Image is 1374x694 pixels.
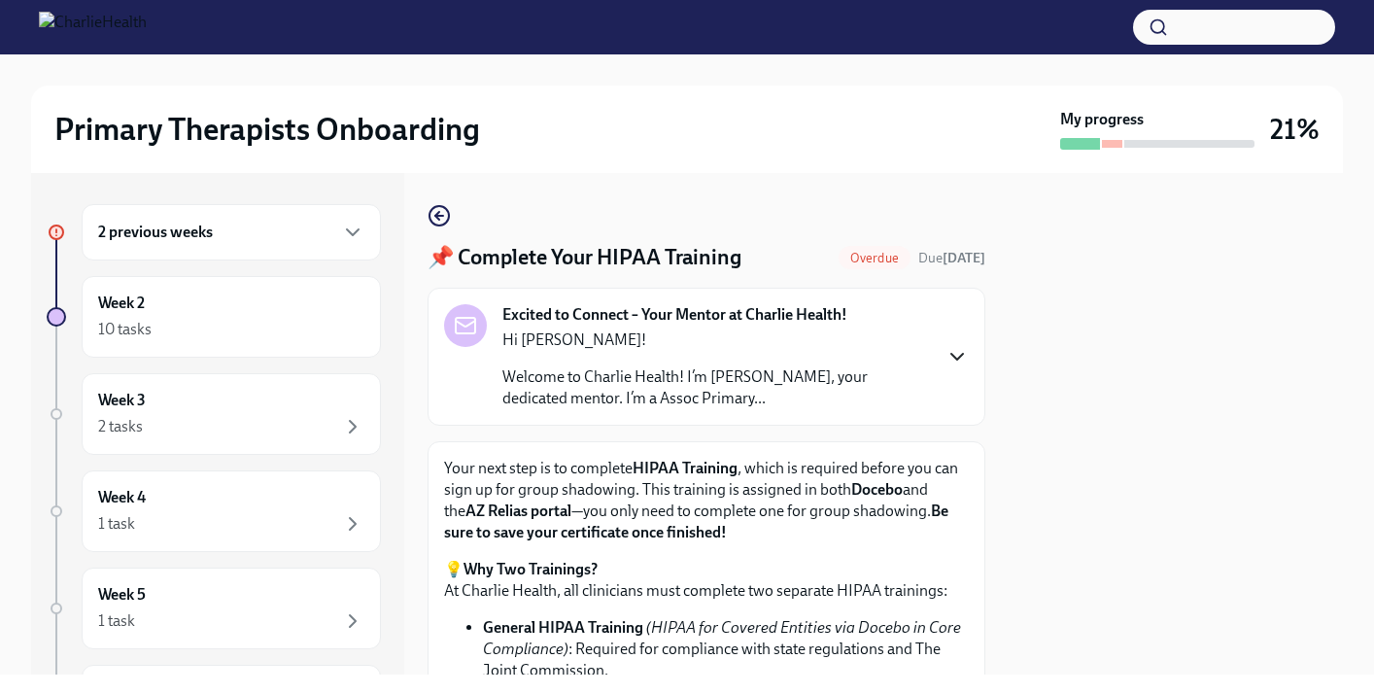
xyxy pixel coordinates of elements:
[444,559,969,602] p: 💡 At Charlie Health, all clinicians must complete two separate HIPAA trainings:
[465,502,571,520] strong: AZ Relias portal
[444,458,969,543] p: Your next step is to complete , which is required before you can sign up for group shadowing. Thi...
[98,610,135,632] div: 1 task
[98,319,152,340] div: 10 tasks
[47,373,381,455] a: Week 32 tasks
[98,487,146,508] h6: Week 4
[98,390,146,411] h6: Week 3
[502,304,847,326] strong: Excited to Connect – Your Mentor at Charlie Health!
[918,249,985,267] span: August 6th, 2025 09:00
[851,480,903,499] strong: Docebo
[54,110,480,149] h2: Primary Therapists Onboarding
[82,204,381,260] div: 2 previous weeks
[428,243,741,272] h4: 📌 Complete Your HIPAA Training
[483,618,643,637] strong: General HIPAA Training
[502,366,930,409] p: Welcome to Charlie Health! I’m [PERSON_NAME], your dedicated mentor. I’m a Assoc Primary...
[39,12,147,43] img: CharlieHealth
[483,618,961,658] em: (HIPAA for Covered Entities via Docebo in Core Compliance)
[918,250,985,266] span: Due
[483,617,969,681] li: : Required for compliance with state regulations and The Joint Commission.
[47,470,381,552] a: Week 41 task
[464,560,598,578] strong: Why Two Trainings?
[1270,112,1320,147] h3: 21%
[943,250,985,266] strong: [DATE]
[98,513,135,535] div: 1 task
[839,251,910,265] span: Overdue
[98,293,145,314] h6: Week 2
[1060,109,1144,130] strong: My progress
[633,459,738,477] strong: HIPAA Training
[47,568,381,649] a: Week 51 task
[98,222,213,243] h6: 2 previous weeks
[98,416,143,437] div: 2 tasks
[98,584,146,606] h6: Week 5
[502,330,930,351] p: Hi [PERSON_NAME]!
[47,276,381,358] a: Week 210 tasks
